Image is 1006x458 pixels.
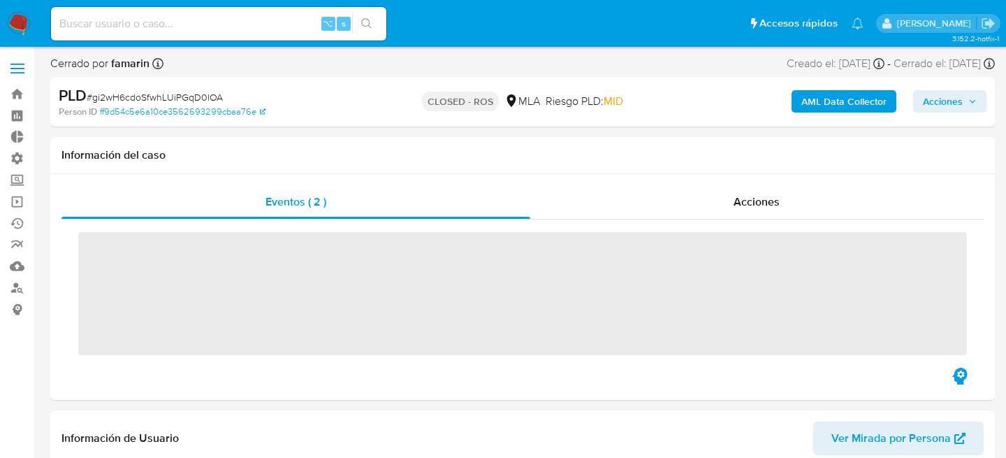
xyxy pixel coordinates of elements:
div: Cerrado el: [DATE] [894,56,995,71]
button: search-icon [352,14,381,34]
button: Acciones [913,90,986,113]
span: Riesgo PLD: [546,94,623,109]
p: facundo.marin@mercadolibre.com [897,17,976,30]
b: famarin [108,55,150,71]
h1: Información del caso [61,148,984,162]
span: # gi2wH6cdoSfwhLUiPGqD0lOA [87,90,223,104]
button: Ver Mirada por Persona [813,422,984,455]
div: Creado el: [DATE] [787,56,884,71]
span: MID [604,93,623,109]
b: Person ID [59,106,97,118]
span: - [887,56,891,71]
span: s [342,17,346,30]
span: Acciones [923,90,963,113]
p: CLOSED - ROS [422,92,499,111]
span: ⌥ [323,17,333,30]
a: ff9d54c5e6a10ce3562693299cbaa76e [100,106,265,118]
b: AML Data Collector [801,90,887,113]
div: MLA [504,94,540,109]
input: Buscar usuario o caso... [51,15,386,33]
a: Salir [981,16,996,31]
h1: Información de Usuario [61,431,179,445]
a: Notificaciones [852,17,863,29]
span: ‌ [78,232,967,355]
span: Acciones [734,194,780,210]
span: Accesos rápidos [759,16,838,31]
span: Cerrado por [50,56,150,71]
b: PLD [59,84,87,106]
span: Ver Mirada por Persona [831,422,951,455]
button: AML Data Collector [792,90,896,113]
span: Eventos ( 2 ) [265,194,326,210]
